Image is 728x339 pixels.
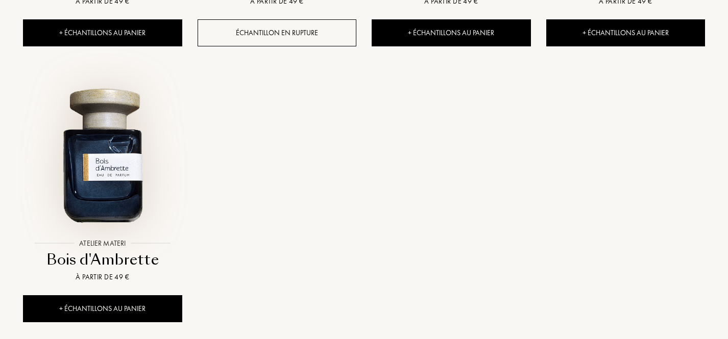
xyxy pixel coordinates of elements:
div: + Échantillons au panier [23,19,182,46]
a: Bois d'Ambrette Atelier MateriAtelier MateriBois d'AmbretteÀ partir de 49 € [23,64,182,295]
div: + Échantillons au panier [23,295,182,322]
div: Échantillon en rupture [198,19,357,46]
div: + Échantillons au panier [372,19,531,46]
img: Bois d'Ambrette Atelier Materi [24,75,181,232]
div: À partir de 49 € [27,272,178,282]
div: + Échantillons au panier [546,19,706,46]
